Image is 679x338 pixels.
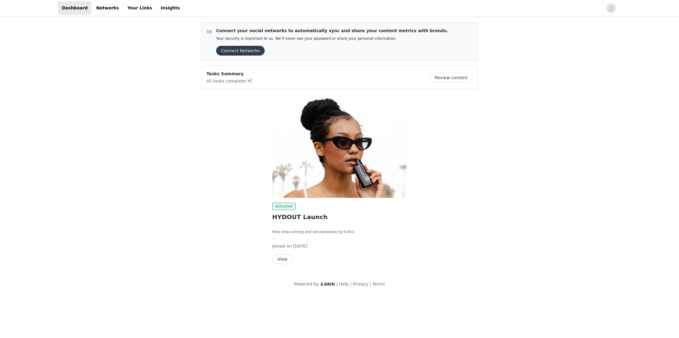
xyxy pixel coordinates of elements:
[124,1,156,15] a: Your Links
[370,282,371,286] span: |
[92,1,122,15] a: Networks
[372,282,385,286] a: Terms
[353,282,368,286] a: Privacy
[272,244,292,248] span: Joined on
[272,212,407,221] h2: HYDOUT Launch
[58,1,91,15] a: Dashboard
[216,28,448,34] p: Connect your social networks to automatically sync and share your content metrics with brands.
[272,203,296,210] span: Activated
[430,73,473,83] button: Review content
[293,244,307,248] span: [DATE]
[336,282,338,286] span: |
[339,282,349,286] a: Help
[294,282,319,286] span: Powered by
[272,254,293,264] button: View
[216,46,265,56] button: Connect Networks
[320,282,335,286] img: logo
[350,282,352,286] span: |
[272,229,355,234] span: New drop coming and we want to try it first.
[272,257,293,262] a: View
[216,36,448,41] p: Your security is important to us. We’ll never see your password or share your personal information.
[206,77,253,84] p: All tasks complete!
[272,97,407,198] img: G Pen
[206,71,253,77] p: Tasks Summary
[157,1,183,15] a: Insights
[327,229,334,234] em: you
[608,3,614,13] div: avatar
